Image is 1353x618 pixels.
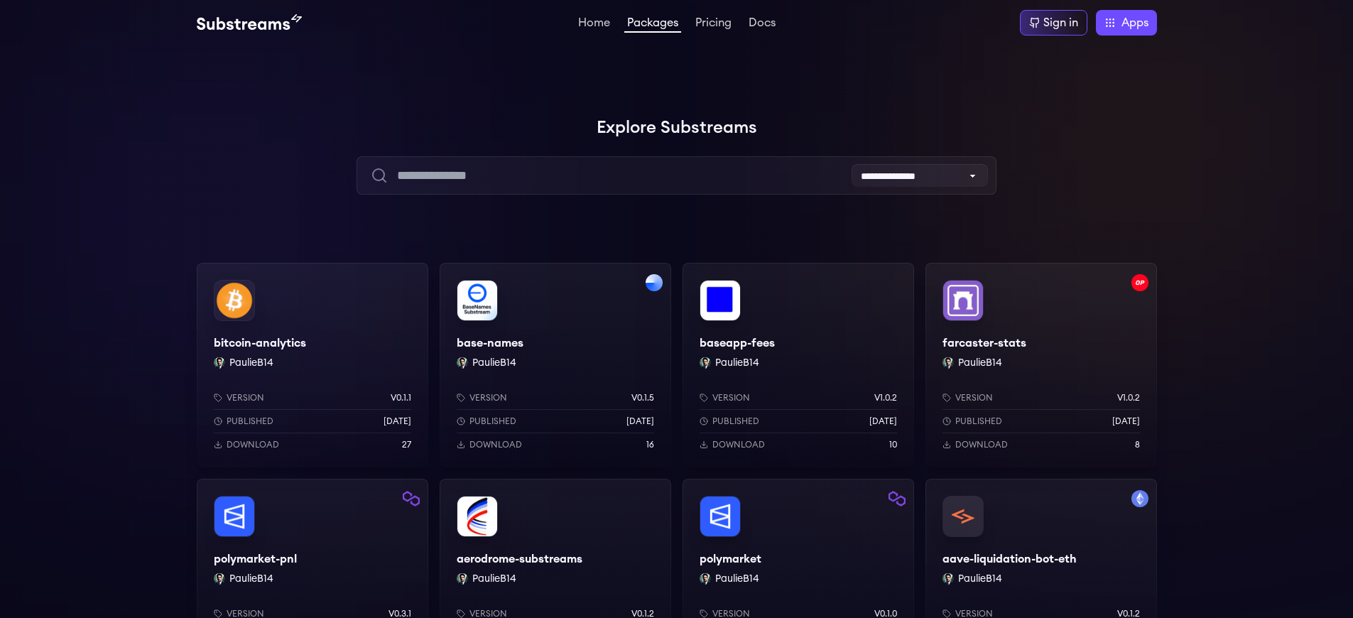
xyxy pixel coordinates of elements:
button: PaulieB14 [472,572,516,586]
a: Filter by optimism networkfarcaster-statsfarcaster-statsPaulieB14 PaulieB14Versionv1.0.2Published... [925,263,1157,467]
img: Filter by mainnet network [1131,490,1148,507]
p: v1.0.2 [1117,392,1140,403]
a: Filter by base networkbase-namesbase-namesPaulieB14 PaulieB14Versionv0.1.5Published[DATE]Download16 [440,263,671,467]
img: Filter by polygon network [889,490,906,507]
p: Published [712,416,759,427]
p: Version [227,392,264,403]
a: Packages [624,17,681,33]
a: Sign in [1020,10,1087,36]
p: Download [469,439,522,450]
p: Download [227,439,279,450]
p: [DATE] [384,416,411,427]
a: baseapp-feesbaseapp-feesPaulieB14 PaulieB14Versionv1.0.2Published[DATE]Download10 [683,263,914,467]
div: Sign in [1043,14,1078,31]
button: PaulieB14 [229,572,273,586]
a: bitcoin-analyticsbitcoin-analyticsPaulieB14 PaulieB14Versionv0.1.1Published[DATE]Download27 [197,263,428,467]
p: Version [469,392,507,403]
p: Version [955,392,993,403]
p: Download [955,439,1008,450]
a: Docs [746,17,778,31]
button: PaulieB14 [715,356,759,370]
p: Download [712,439,765,450]
button: PaulieB14 [715,572,759,586]
p: v0.1.5 [631,392,654,403]
p: 16 [646,439,654,450]
button: PaulieB14 [958,572,1002,586]
button: PaulieB14 [472,356,516,370]
p: v1.0.2 [874,392,897,403]
img: Filter by optimism network [1131,274,1148,291]
button: PaulieB14 [229,356,273,370]
p: 27 [402,439,411,450]
a: Pricing [692,17,734,31]
p: Version [712,392,750,403]
p: 8 [1135,439,1140,450]
h1: Explore Substreams [197,114,1157,142]
p: [DATE] [869,416,897,427]
span: Apps [1121,14,1148,31]
img: Filter by polygon network [403,490,420,507]
img: Filter by base network [646,274,663,291]
p: Published [955,416,1002,427]
p: Published [469,416,516,427]
p: v0.1.1 [391,392,411,403]
p: [DATE] [626,416,654,427]
img: Substream's logo [197,14,302,31]
button: PaulieB14 [958,356,1002,370]
p: [DATE] [1112,416,1140,427]
p: Published [227,416,273,427]
p: 10 [889,439,897,450]
a: Home [575,17,613,31]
